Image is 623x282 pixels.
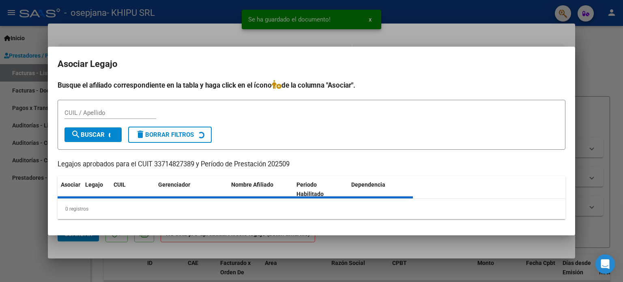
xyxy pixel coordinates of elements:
[293,176,348,203] datatable-header-cell: Periodo Habilitado
[296,181,324,197] span: Periodo Habilitado
[58,56,565,72] h2: Asociar Legajo
[110,176,155,203] datatable-header-cell: CUIL
[155,176,228,203] datatable-header-cell: Gerenciador
[135,129,145,139] mat-icon: delete
[85,181,103,188] span: Legajo
[231,181,273,188] span: Nombre Afiliado
[71,131,105,138] span: Buscar
[58,199,565,219] div: 0 registros
[351,181,385,188] span: Dependencia
[348,176,413,203] datatable-header-cell: Dependencia
[135,131,194,138] span: Borrar Filtros
[158,181,190,188] span: Gerenciador
[71,129,81,139] mat-icon: search
[114,181,126,188] span: CUIL
[128,127,212,143] button: Borrar Filtros
[64,127,122,142] button: Buscar
[82,176,110,203] datatable-header-cell: Legajo
[58,159,565,170] p: Legajos aprobados para el CUIT 33714827389 y Período de Prestación 202509
[58,176,82,203] datatable-header-cell: Asociar
[58,80,565,90] h4: Busque el afiliado correspondiente en la tabla y haga click en el ícono de la columna "Asociar".
[595,254,615,274] div: Open Intercom Messenger
[61,181,80,188] span: Asociar
[228,176,293,203] datatable-header-cell: Nombre Afiliado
